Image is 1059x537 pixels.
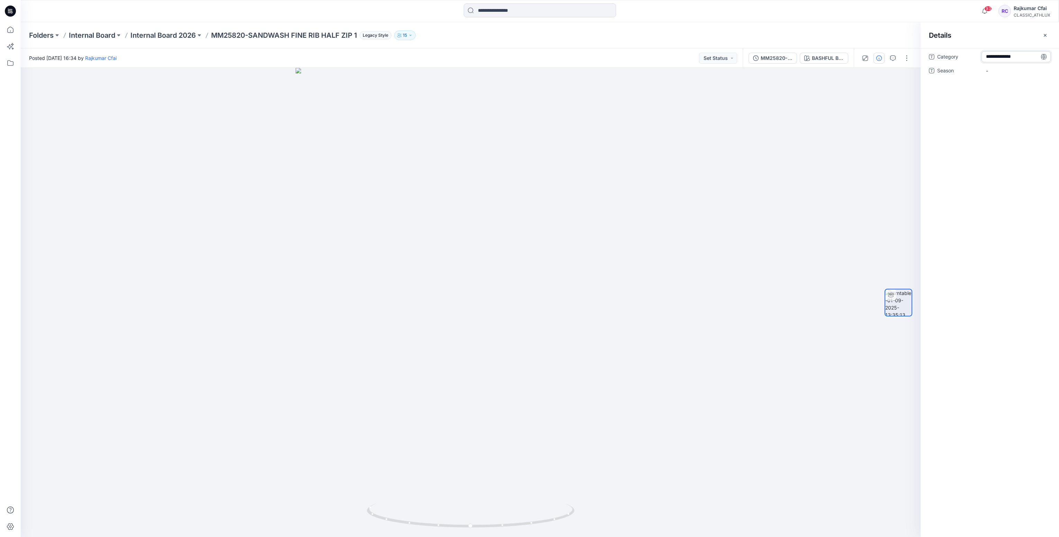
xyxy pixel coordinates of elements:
[874,53,885,64] button: Details
[360,31,391,39] span: Legacy Style
[749,53,797,64] button: MM25820-SANDWASH FINE RIB HALF ZIP 1
[998,5,1011,17] div: RC
[69,30,115,40] a: Internal Board
[211,30,357,40] p: MM25820-SANDWASH FINE RIB HALF ZIP 1
[984,6,992,11] span: 93
[929,31,951,39] h2: Details
[937,66,979,76] span: Season
[1014,4,1050,12] div: Rajkumar Cfai
[1014,12,1050,18] div: CLASSIC_ATHLUX
[394,30,416,40] button: 15
[937,53,979,62] span: Category
[357,30,391,40] button: Legacy Style
[761,54,793,62] div: MM25820-SANDWASH FINE RIB HALF ZIP 1
[812,54,844,62] div: BASHFUL BLUE
[403,32,407,39] p: 15
[986,67,1046,74] span: -
[29,30,54,40] a: Folders
[885,289,912,316] img: turntable-01-09-2025-13:35:13
[130,30,196,40] a: Internal Board 2026
[800,53,848,64] button: BASHFUL BLUE
[85,55,117,61] a: Rajkumar Cfai
[29,54,117,62] span: Posted [DATE] 16:34 by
